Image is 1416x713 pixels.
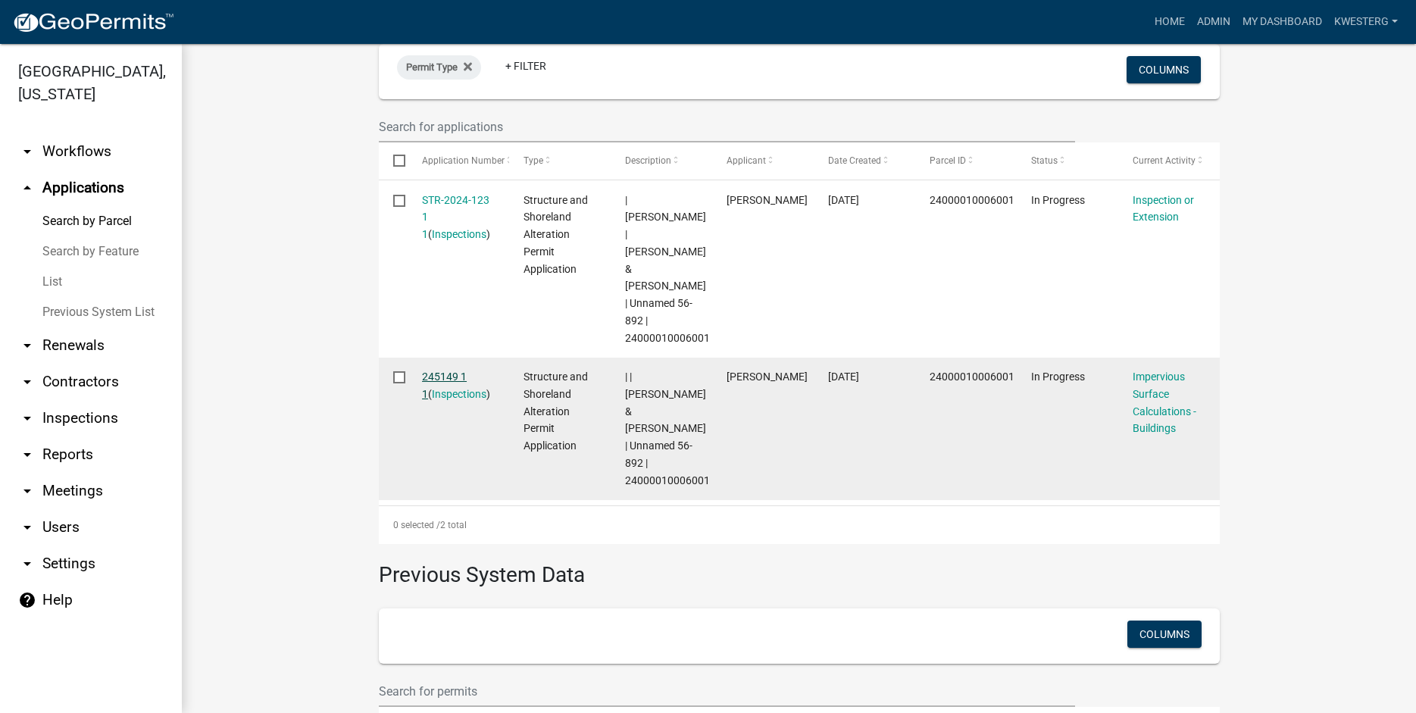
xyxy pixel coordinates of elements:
datatable-header-cell: Application Number [408,142,509,179]
a: Home [1149,8,1191,36]
datatable-header-cell: Current Activity [1118,142,1220,179]
a: Impervious Surface Calculations - Buildings [1133,371,1196,434]
span: Description [625,155,671,166]
a: Inspections [432,388,486,400]
a: + Filter [493,52,558,80]
button: Columns [1127,621,1202,648]
div: ( ) [422,192,495,243]
span: 0 selected / [393,520,440,530]
h3: Previous System Data [379,544,1220,591]
i: arrow_drop_down [18,336,36,355]
span: Date Created [828,155,881,166]
i: arrow_drop_down [18,482,36,500]
datatable-header-cell: Applicant [712,142,814,179]
a: STR-2024-123 1 1 [422,194,489,241]
datatable-header-cell: Select [379,142,408,179]
i: arrow_drop_down [18,518,36,536]
a: Admin [1191,8,1236,36]
span: | Kyle Westergard | ARNTSON,JORDAN & VICKY | Unnamed 56-892 | 24000010006001 [625,194,710,344]
a: 245149 1 1 [422,371,467,400]
i: arrow_drop_down [18,555,36,573]
span: Jordan Arntson [727,371,808,383]
i: help [18,591,36,609]
span: 04/15/2024 [828,371,859,383]
a: Inspections [432,228,486,240]
i: arrow_drop_down [18,446,36,464]
span: Type [524,155,543,166]
datatable-header-cell: Parcel ID [915,142,1017,179]
datatable-header-cell: Date Created [814,142,915,179]
span: | | ARNTSON,JORDAN & VICKY | Unnamed 56-892 | 24000010006001 [625,371,710,486]
span: 24000010006001 [930,194,1014,206]
span: Jordan Arntson [727,194,808,206]
a: kwesterg [1328,8,1404,36]
span: Structure and Shoreland Alteration Permit Application [524,371,588,452]
div: ( ) [422,368,495,403]
i: arrow_drop_down [18,373,36,391]
i: arrow_drop_down [18,142,36,161]
span: Parcel ID [930,155,966,166]
a: Inspection or Extension [1133,194,1194,224]
span: Current Activity [1133,155,1196,166]
a: My Dashboard [1236,8,1328,36]
input: Search for permits [379,676,1076,707]
span: Structure and Shoreland Alteration Permit Application [524,194,588,275]
datatable-header-cell: Description [611,142,712,179]
span: Application Number [422,155,505,166]
span: 04/15/2024 [828,194,859,206]
span: In Progress [1031,194,1085,206]
datatable-header-cell: Type [509,142,611,179]
i: arrow_drop_up [18,179,36,197]
div: 2 total [379,506,1220,544]
button: Columns [1127,56,1201,83]
span: In Progress [1031,371,1085,383]
i: arrow_drop_down [18,409,36,427]
span: 24000010006001 [930,371,1014,383]
span: Applicant [727,155,766,166]
datatable-header-cell: Status [1017,142,1118,179]
span: Status [1031,155,1058,166]
span: Permit Type [406,61,458,73]
input: Search for applications [379,111,1076,142]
